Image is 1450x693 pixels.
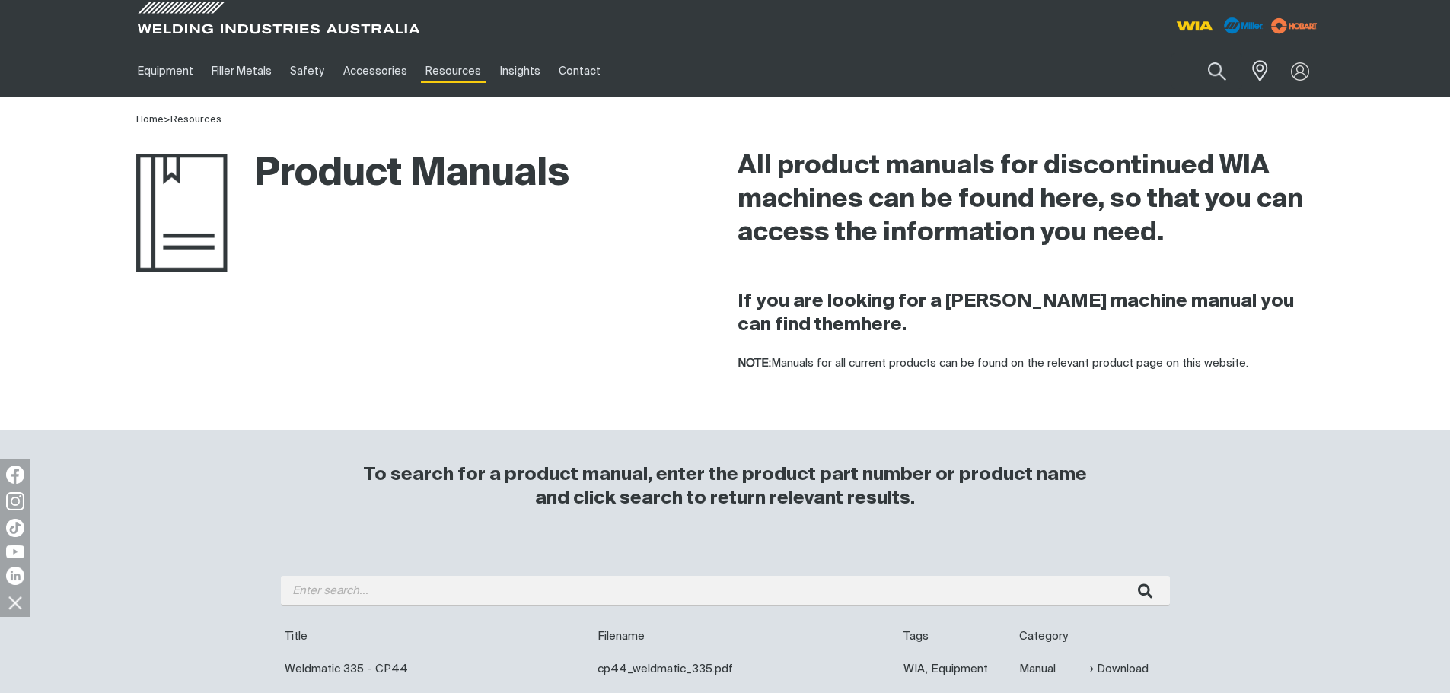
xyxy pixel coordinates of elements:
[357,463,1094,510] h3: To search for a product manual, enter the product part number or product name and click search to...
[164,115,170,125] span: >
[129,45,202,97] a: Equipment
[281,653,594,685] td: Weldmatic 335 - CP44
[861,316,907,334] a: here.
[738,358,771,369] strong: NOTE:
[1171,53,1242,89] input: Product name or item number...
[1267,14,1322,37] img: miller
[281,576,1170,606] input: Enter search...
[6,466,24,484] img: Facebook
[1191,53,1243,89] button: Search products
[900,621,1015,653] th: Tags
[738,355,1315,373] p: Manuals for all current products can be found on the relevant product page on this website.
[136,150,569,199] h1: Product Manuals
[738,292,1294,334] strong: If you are looking for a [PERSON_NAME] machine manual you can find them
[136,115,164,125] a: Home
[550,45,610,97] a: Contact
[129,45,1024,97] nav: Main
[6,492,24,510] img: Instagram
[1090,660,1149,678] a: Download
[334,45,416,97] a: Accessories
[6,567,24,585] img: LinkedIn
[594,621,900,653] th: Filename
[202,45,281,97] a: Filler Metals
[1015,621,1086,653] th: Category
[2,590,28,615] img: hide socials
[900,653,1015,685] td: WIA, Equipment
[1015,653,1086,685] td: Manual
[490,45,549,97] a: Insights
[416,45,490,97] a: Resources
[594,653,900,685] td: cp44_weldmatic_335.pdf
[6,519,24,537] img: TikTok
[6,545,24,558] img: YouTube
[281,621,594,653] th: Title
[738,150,1315,250] h2: All product manuals for discontinued WIA machines can be found here, so that you can access the i...
[170,115,221,125] a: Resources
[281,45,333,97] a: Safety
